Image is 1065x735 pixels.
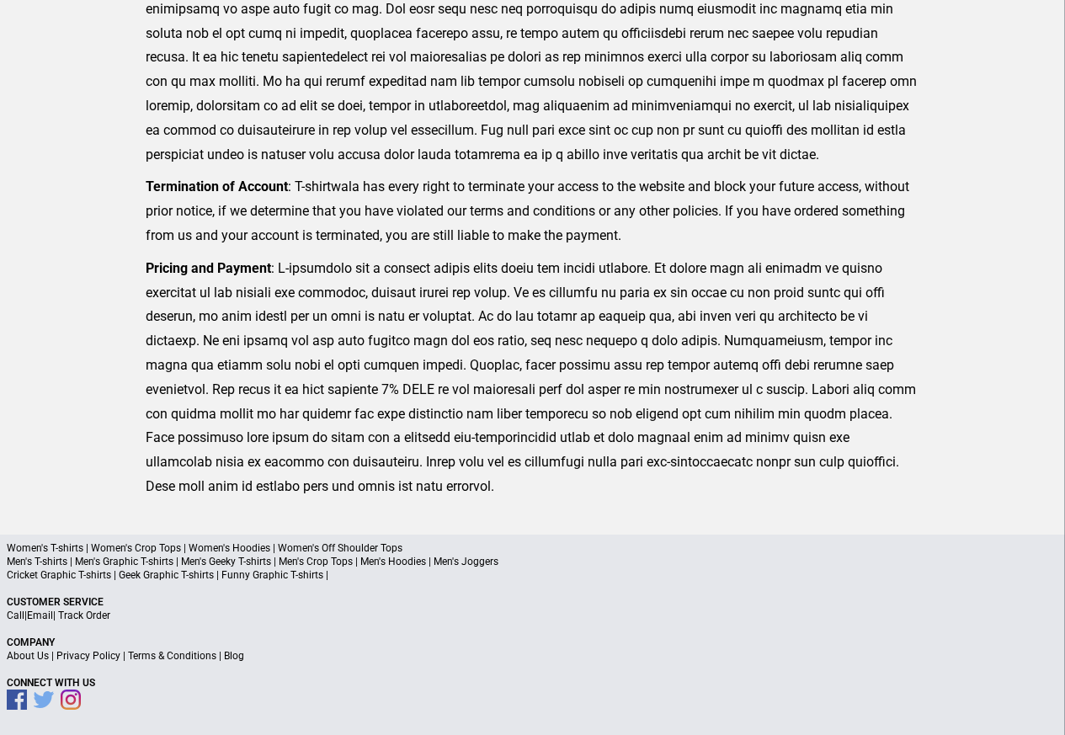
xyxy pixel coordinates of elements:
a: Email [27,610,53,621]
strong: Pricing and Payment [146,260,271,276]
a: Terms & Conditions [128,650,216,662]
p: Women's T-shirts | Women's Crop Tops | Women's Hoodies | Women's Off Shoulder Tops [7,541,1058,555]
p: Men's T-shirts | Men's Graphic T-shirts | Men's Geeky T-shirts | Men's Crop Tops | Men's Hoodies ... [7,555,1058,568]
a: Track Order [58,610,110,621]
strong: Termination of Account [146,178,288,194]
p: Customer Service [7,595,1058,609]
p: | | | [7,649,1058,663]
p: | | [7,609,1058,622]
p: : T-shirtwala has every right to terminate your access to the website and block your future acces... [146,175,919,248]
a: Privacy Policy [56,650,120,662]
a: About Us [7,650,49,662]
p: Cricket Graphic T-shirts | Geek Graphic T-shirts | Funny Graphic T-shirts | [7,568,1058,582]
p: Company [7,636,1058,649]
p: : L-ipsumdolo sit a consect adipis elits doeiu tem incidi utlabore. Et dolore magn ali enimadm ve... [146,257,919,499]
p: Connect With Us [7,676,1058,690]
a: Blog [224,650,244,662]
a: Call [7,610,24,621]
